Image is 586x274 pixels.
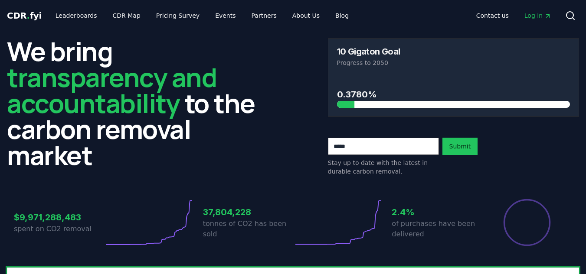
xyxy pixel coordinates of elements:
[7,10,42,22] a: CDR.fyi
[7,59,216,121] span: transparency and accountability
[49,8,356,23] nav: Main
[203,219,293,239] p: tonnes of CO2 has been sold
[524,11,551,20] span: Log in
[203,206,293,219] h3: 37,804,228
[503,198,551,247] div: Percentage of sales delivered
[49,8,104,23] a: Leaderboards
[328,8,356,23] a: Blog
[392,206,482,219] h3: 2.4%
[208,8,242,23] a: Events
[517,8,558,23] a: Log in
[469,8,516,23] a: Contact us
[14,211,104,224] h3: $9,971,288,483
[328,158,439,176] p: Stay up to date with the latest in durable carbon removal.
[392,219,482,239] p: of purchases have been delivered
[106,8,147,23] a: CDR Map
[337,47,400,56] h3: 10 Gigaton Goal
[285,8,327,23] a: About Us
[245,8,284,23] a: Partners
[7,10,42,21] span: CDR fyi
[442,138,478,155] button: Submit
[469,8,558,23] nav: Main
[27,10,30,21] span: .
[337,88,570,101] h3: 0.3780%
[337,58,570,67] p: Progress to 2050
[14,224,104,234] p: spent on CO2 removal
[149,8,206,23] a: Pricing Survey
[7,38,259,168] h2: We bring to the carbon removal market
